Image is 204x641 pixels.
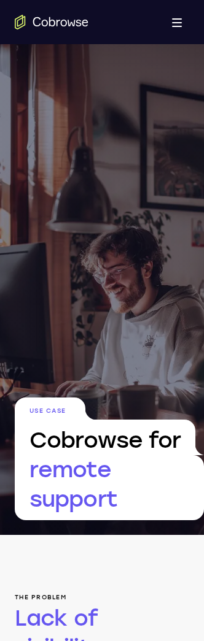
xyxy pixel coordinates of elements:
[15,397,85,420] span: Use Case
[15,594,189,601] span: The problem
[15,15,88,29] a: Go to the home page
[15,420,195,455] span: Cobrowse for
[15,455,204,520] span: remote support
